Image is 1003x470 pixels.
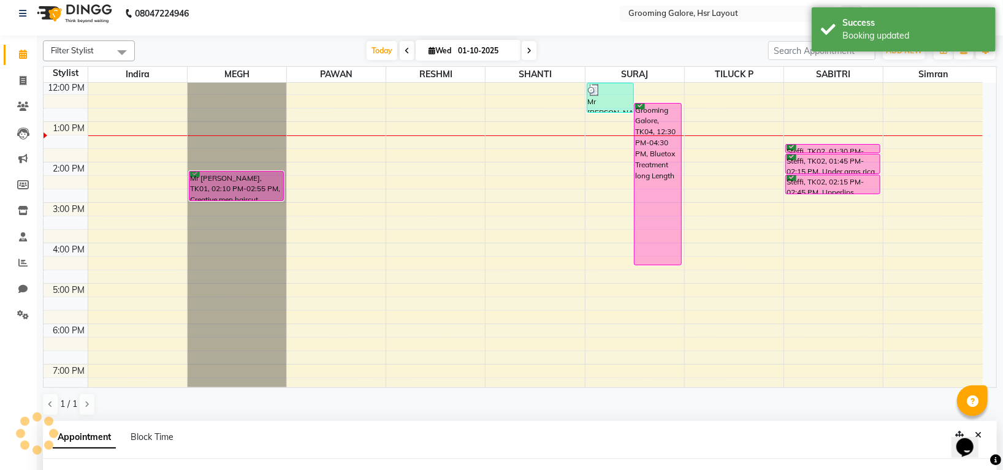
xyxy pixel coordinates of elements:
[60,398,77,411] span: 1 / 1
[768,41,875,60] input: Search Appointment
[786,145,880,153] div: Steffi, TK02, 01:30 PM-01:45 PM, Full arms rica waxing
[189,172,283,200] div: Mr [PERSON_NAME], TK01, 02:10 PM-02:55 PM, Creative men haircut
[44,67,88,80] div: Stylist
[454,42,516,60] input: 2025-10-01
[486,67,584,82] span: SHANTI
[51,365,88,377] div: 7:00 PM
[51,284,88,297] div: 5:00 PM
[886,46,922,55] span: ADD NEW
[46,81,88,94] div: 12:00 PM
[131,431,174,442] span: Block Time
[287,67,386,82] span: PAWAN
[88,67,187,82] span: Indira
[784,67,883,82] span: SABITRI
[51,122,88,135] div: 1:00 PM
[51,162,88,175] div: 2:00 PM
[386,67,485,82] span: RESHMI
[842,17,986,29] div: Success
[952,421,991,458] iframe: chat widget
[883,67,983,82] span: Simran
[53,426,116,449] span: Appointment
[585,67,684,82] span: SURAJ
[786,154,880,173] div: Steffi, TK02, 01:45 PM-02:15 PM, Under arms rica waxing
[425,46,454,55] span: Wed
[367,41,397,60] span: Today
[188,67,286,82] span: MEGH
[685,67,784,82] span: TILUCK P
[635,104,681,265] div: Grooming Galore, TK04, 12:30 PM-04:30 PM, Bluetox Treatment long Length
[51,45,94,55] span: Filter Stylist
[786,175,880,194] div: Steffi, TK02, 02:15 PM-02:45 PM, Upperlips Threading
[842,29,986,42] div: Booking updated
[51,243,88,256] div: 4:00 PM
[51,324,88,337] div: 6:00 PM
[51,203,88,216] div: 3:00 PM
[587,83,634,112] div: Mr [PERSON_NAME], TK03, 12:00 PM-12:45 PM, Creative men haircut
